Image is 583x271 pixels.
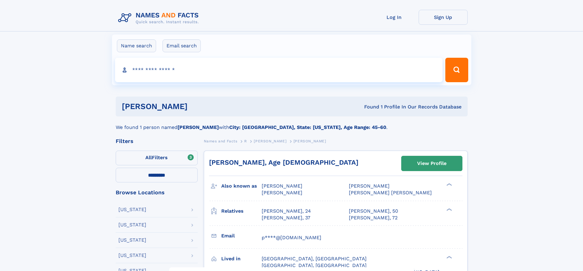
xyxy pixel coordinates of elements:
[276,104,462,110] div: Found 1 Profile In Our Records Database
[116,10,204,26] img: Logo Names and Facts
[417,156,447,170] div: View Profile
[118,238,146,243] div: [US_STATE]
[221,181,262,191] h3: Also known as
[349,183,390,189] span: [PERSON_NAME]
[209,159,358,166] a: [PERSON_NAME], Age [DEMOGRAPHIC_DATA]
[204,137,237,145] a: Names and Facts
[370,10,419,25] a: Log In
[254,139,286,143] span: [PERSON_NAME]
[445,183,452,187] div: ❯
[349,208,398,214] a: [PERSON_NAME], 50
[116,116,468,131] div: We found 1 person named with .
[445,207,452,211] div: ❯
[116,151,198,165] label: Filters
[262,262,367,268] span: [GEOGRAPHIC_DATA], [GEOGRAPHIC_DATA]
[117,39,156,52] label: Name search
[115,58,443,82] input: search input
[116,190,198,195] div: Browse Locations
[254,137,286,145] a: [PERSON_NAME]
[445,58,468,82] button: Search Button
[445,255,452,259] div: ❯
[262,208,311,214] a: [PERSON_NAME], 24
[262,214,310,221] a: [PERSON_NAME], 37
[178,124,219,130] b: [PERSON_NAME]
[419,10,468,25] a: Sign Up
[221,231,262,241] h3: Email
[163,39,201,52] label: Email search
[145,155,152,160] span: All
[118,222,146,227] div: [US_STATE]
[116,138,198,144] div: Filters
[118,207,146,212] div: [US_STATE]
[229,124,386,130] b: City: [GEOGRAPHIC_DATA], State: [US_STATE], Age Range: 45-60
[244,139,247,143] span: R
[122,103,276,110] h1: [PERSON_NAME]
[293,139,326,143] span: [PERSON_NAME]
[402,156,462,171] a: View Profile
[349,214,398,221] a: [PERSON_NAME], 72
[262,190,302,196] span: [PERSON_NAME]
[262,256,367,262] span: [GEOGRAPHIC_DATA], [GEOGRAPHIC_DATA]
[262,183,302,189] span: [PERSON_NAME]
[349,190,432,196] span: [PERSON_NAME] [PERSON_NAME]
[244,137,247,145] a: R
[221,254,262,264] h3: Lived in
[118,253,146,258] div: [US_STATE]
[221,206,262,216] h3: Relatives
